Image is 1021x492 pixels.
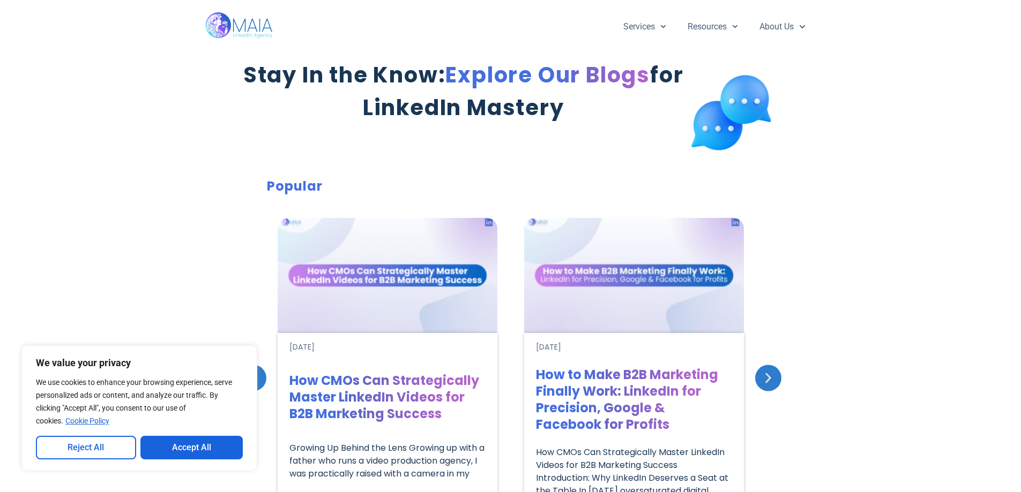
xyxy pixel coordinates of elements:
a: About Us [749,13,816,41]
nav: Menu [613,13,816,41]
p: We value your privacy [36,357,243,369]
a: [DATE] [536,342,561,353]
span: Explore Our Blogs [445,60,650,90]
p: Growing Up Behind the Lens Growing up with a father who runs a video production agency, I was pra... [289,442,486,480]
p: We use cookies to enhance your browsing experience, serve personalized ads or content, and analyz... [36,376,243,427]
a: [DATE] [289,342,315,353]
a: Services [613,13,677,41]
h1: How CMOs Can Strategically Master LinkedIn Videos for B2B Marketing Success [289,372,486,422]
div: Next slide [755,365,781,391]
button: Accept All [140,436,243,459]
a: Resources [677,13,749,41]
h1: How to Make B2B Marketing Finally Work: LinkedIn for Precision, Google & Facebook for Profits [536,366,732,433]
h2: Stay In the Know: for LinkedIn Mastery [242,59,684,124]
h2: Popular [267,177,755,196]
a: Cookie Policy [65,416,110,426]
button: Reject All [36,436,136,459]
div: We value your privacy [21,345,257,471]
